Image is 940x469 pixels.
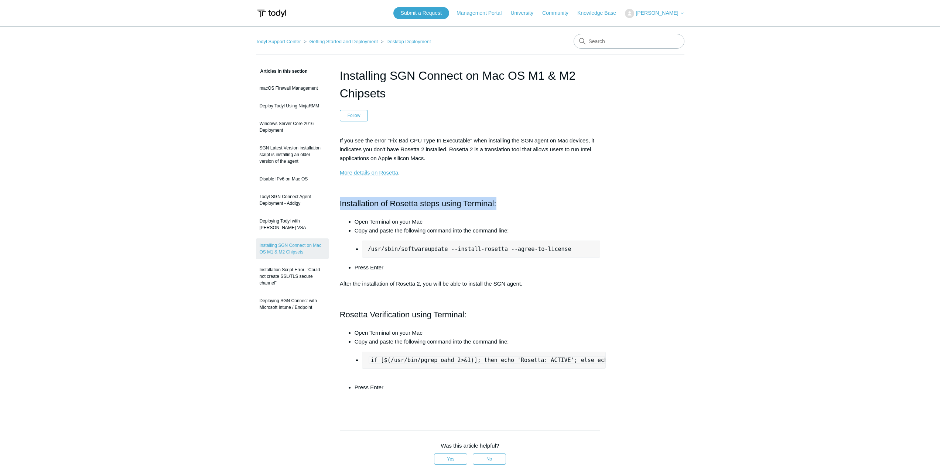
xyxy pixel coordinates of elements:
li: Open Terminal on your Mac [355,328,601,337]
h1: Installing SGN Connect on Mac OS M1 & M2 Chipsets [340,67,601,102]
a: Deploying SGN Connect with Microsoft Intune / Endpoint [256,294,329,314]
li: Open Terminal on your Mac [355,217,601,226]
pre: /usr/sbin/softwareupdate --install-rosetta --agree-to-license [362,241,601,258]
a: Todyl SGN Connect Agent Deployment - Addigy [256,190,329,210]
li: Press Enter [355,383,601,392]
button: Follow Article [340,110,368,121]
a: Desktop Deployment [386,39,431,44]
a: University [510,9,540,17]
a: Installing SGN Connect on Mac OS M1 & M2 Chipsets [256,238,329,259]
li: Copy and paste the following command into the command line: [355,337,601,383]
p: . [340,168,601,177]
li: Copy and paste the following command into the command line: [355,226,601,258]
a: More details on Rosetta [340,169,398,176]
p: If you see the error "Fix Bad CPU Type In Executable" when installing the SGN agent on Mac device... [340,136,601,163]
li: Todyl Support Center [256,39,302,44]
a: Knowledge Base [577,9,623,17]
a: Windows Server Core 2016 Deployment [256,117,329,137]
a: Deploy Todyl Using NinjaRMM [256,99,329,113]
a: Getting Started and Deployment [309,39,378,44]
span: Articles in this section [256,69,308,74]
input: Search [574,34,684,49]
li: Getting Started and Deployment [302,39,379,44]
a: Disable IPv6 on Mac OS [256,172,329,186]
a: Submit a Request [393,7,449,19]
a: Todyl Support Center [256,39,301,44]
li: Desktop Deployment [379,39,431,44]
button: [PERSON_NAME] [625,9,684,18]
p: After the installation of Rosetta 2, you will be able to install the SGN agent. [340,279,601,288]
a: macOS Firewall Management [256,81,329,95]
span: Was this article helpful? [441,442,499,449]
img: Todyl Support Center Help Center home page [256,7,287,20]
span: [PERSON_NAME] [636,10,678,16]
code: if [$(/usr/bin/pgrep oahd 2>&1)]; then echo 'Rosetta: ACTIVE'; else echo 'Rosetta: NOT ACTIVE'; fi [369,356,700,364]
h2: Rosetta Verification using Terminal: [340,308,601,321]
a: Deploying Todyl with [PERSON_NAME] VSA [256,214,329,235]
li: Press Enter [355,263,601,272]
button: This article was helpful [434,454,467,465]
a: Management Portal [457,9,509,17]
button: This article was not helpful [473,454,506,465]
a: Community [542,9,576,17]
h2: Installation of Rosetta steps using Terminal: [340,197,601,210]
a: Installation Script Error: "Could not create SSL/TLS secure channel" [256,263,329,290]
a: SGN Latest Version installation script is installing an older version of the agent [256,141,329,168]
